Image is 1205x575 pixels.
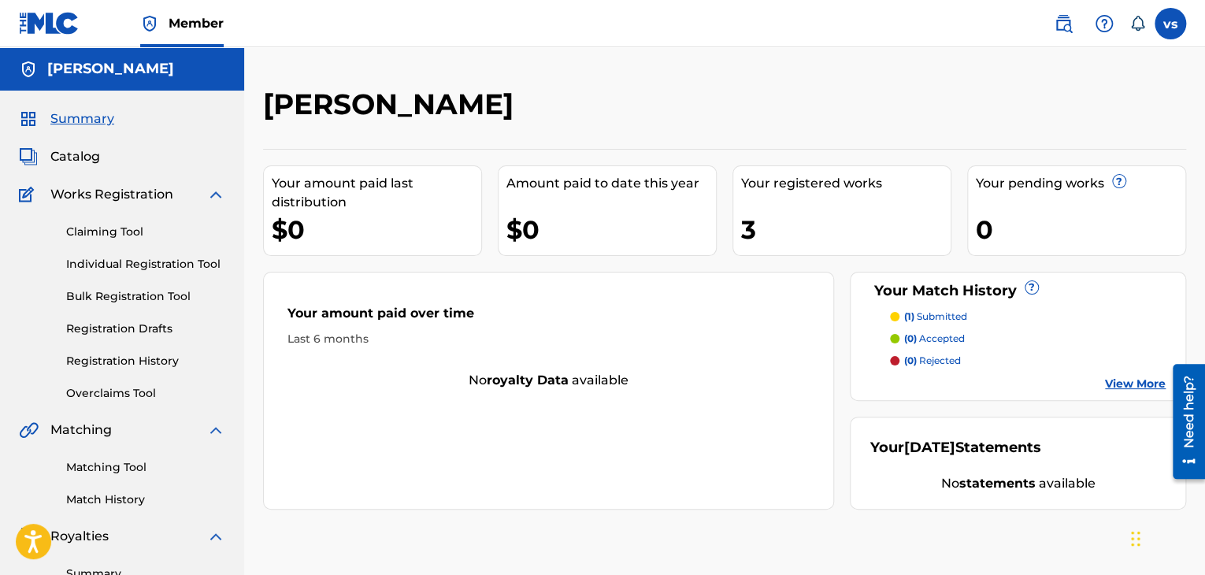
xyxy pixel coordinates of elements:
[66,224,225,240] a: Claiming Tool
[19,109,114,128] a: SummarySummary
[272,174,481,212] div: Your amount paid last distribution
[506,174,716,193] div: Amount paid to date this year
[263,87,521,122] h2: [PERSON_NAME]
[904,332,965,346] p: accepted
[976,174,1185,193] div: Your pending works
[1126,499,1205,575] iframe: Chat Widget
[47,60,174,78] h5: victor samuel
[904,354,961,368] p: rejected
[487,373,569,388] strong: royalty data
[870,437,1041,458] div: Your Statements
[904,439,955,456] span: [DATE]
[904,310,967,324] p: submitted
[1131,515,1140,562] div: Drag
[890,354,1166,368] a: (0) rejected
[890,310,1166,324] a: (1) submitted
[19,12,80,35] img: MLC Logo
[19,421,39,440] img: Matching
[66,353,225,369] a: Registration History
[50,185,173,204] span: Works Registration
[66,288,225,305] a: Bulk Registration Tool
[287,331,810,347] div: Last 6 months
[1129,16,1145,32] div: Notifications
[66,256,225,273] a: Individual Registration Tool
[50,527,109,546] span: Royalties
[870,280,1166,302] div: Your Match History
[206,185,225,204] img: expand
[1161,358,1205,485] iframe: Resource Center
[890,332,1166,346] a: (0) accepted
[904,310,914,322] span: (1)
[287,304,810,331] div: Your amount paid over time
[19,147,100,166] a: CatalogCatalog
[870,474,1166,493] div: No available
[506,212,716,247] div: $0
[904,354,917,366] span: (0)
[1088,8,1120,39] div: Help
[50,147,100,166] span: Catalog
[1105,376,1166,392] a: View More
[741,212,951,247] div: 3
[1025,281,1038,294] span: ?
[264,371,833,390] div: No available
[976,212,1185,247] div: 0
[66,385,225,402] a: Overclaims Tool
[66,321,225,337] a: Registration Drafts
[140,14,159,33] img: Top Rightsholder
[1054,14,1073,33] img: search
[66,459,225,476] a: Matching Tool
[1095,14,1114,33] img: help
[50,109,114,128] span: Summary
[959,476,1036,491] strong: statements
[272,212,481,247] div: $0
[169,14,224,32] span: Member
[19,109,38,128] img: Summary
[19,60,38,79] img: Accounts
[206,527,225,546] img: expand
[206,421,225,440] img: expand
[19,185,39,204] img: Works Registration
[1113,175,1125,187] span: ?
[904,332,917,344] span: (0)
[66,492,225,508] a: Match History
[50,421,112,440] span: Matching
[1155,8,1186,39] div: User Menu
[1047,8,1079,39] a: Public Search
[19,527,38,546] img: Royalties
[741,174,951,193] div: Your registered works
[19,147,38,166] img: Catalog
